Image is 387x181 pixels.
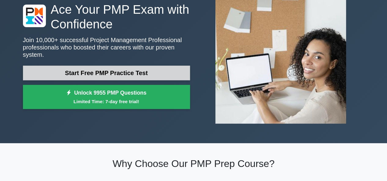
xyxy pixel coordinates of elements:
[23,85,190,109] a: Unlock 9955 PMP QuestionsLimited Time: 7-day free trial!
[31,98,182,105] small: Limited Time: 7-day free trial!
[23,66,190,80] a: Start Free PMP Practice Test
[23,158,364,169] h2: Why Choose Our PMP Prep Course?
[23,36,190,58] p: Join 10,000+ successful Project Management Professional professionals who boosted their careers w...
[23,2,190,31] h1: Ace Your PMP Exam with Confidence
